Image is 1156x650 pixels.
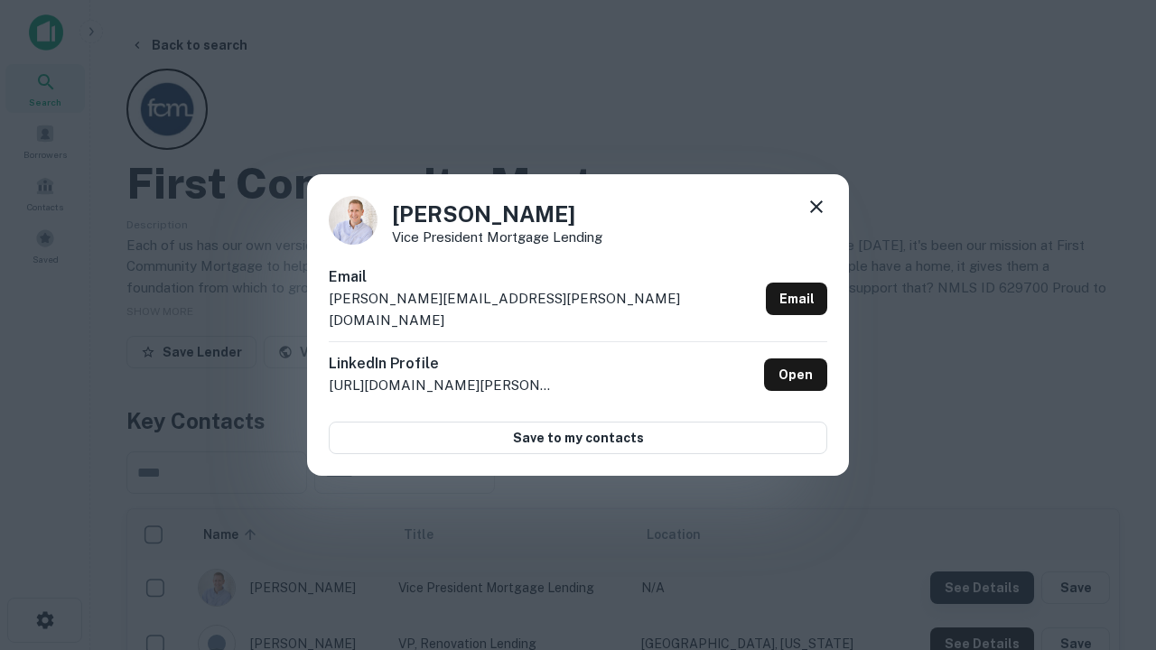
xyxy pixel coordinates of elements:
p: [URL][DOMAIN_NAME][PERSON_NAME] [329,375,555,396]
a: Email [766,283,827,315]
iframe: Chat Widget [1066,448,1156,534]
p: [PERSON_NAME][EMAIL_ADDRESS][PERSON_NAME][DOMAIN_NAME] [329,288,759,330]
p: Vice President Mortgage Lending [392,230,602,244]
img: 1520878720083 [329,196,378,245]
h4: [PERSON_NAME] [392,198,602,230]
a: Open [764,358,827,391]
h6: LinkedIn Profile [329,353,555,375]
h6: Email [329,266,759,288]
button: Save to my contacts [329,422,827,454]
